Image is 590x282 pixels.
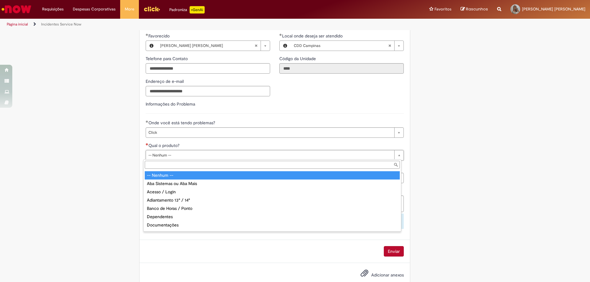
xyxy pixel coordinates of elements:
div: Aba Sistemas ou Aba Mais [145,180,400,188]
div: Documentações [145,221,400,229]
ul: Qual o produto? [144,170,401,231]
div: Acesso / Login [145,188,400,196]
div: -- Nenhum -- [145,171,400,180]
div: Estruturas [145,229,400,238]
div: Banco de Horas / Ponto [145,204,400,213]
div: Adiantamento 13° / 14° [145,196,400,204]
div: Dependentes [145,213,400,221]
